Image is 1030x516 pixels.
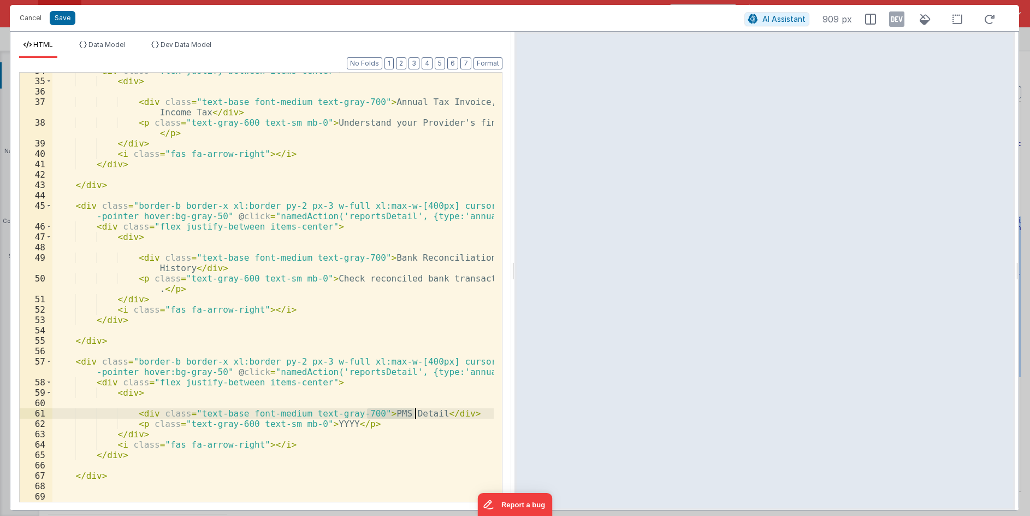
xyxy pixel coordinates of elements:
[20,76,52,86] div: 35
[20,398,52,408] div: 60
[20,336,52,346] div: 55
[20,180,52,190] div: 43
[20,356,52,377] div: 57
[478,493,553,516] iframe: Marker.io feedback button
[20,502,52,512] div: 70
[20,388,52,398] div: 59
[20,439,52,450] div: 64
[20,491,52,502] div: 69
[20,159,52,169] div: 41
[14,10,47,26] button: Cancel
[20,149,52,159] div: 40
[20,86,52,97] div: 36
[20,138,52,149] div: 39
[460,57,471,69] button: 7
[20,325,52,336] div: 54
[447,57,458,69] button: 6
[384,57,394,69] button: 1
[20,304,52,315] div: 52
[20,471,52,481] div: 67
[88,40,125,49] span: Data Model
[20,118,52,138] div: 38
[347,57,382,69] button: No Folds
[50,11,75,25] button: Save
[33,40,53,49] span: HTML
[20,242,52,253] div: 48
[20,481,52,491] div: 68
[409,57,419,69] button: 3
[20,408,52,419] div: 61
[20,253,52,273] div: 49
[20,97,52,118] div: 37
[435,57,445,69] button: 5
[473,57,502,69] button: Format
[20,450,52,460] div: 65
[20,419,52,429] div: 62
[822,13,852,26] span: 909 px
[20,429,52,439] div: 63
[20,169,52,180] div: 42
[20,221,52,232] div: 46
[20,377,52,388] div: 58
[396,57,406,69] button: 2
[20,315,52,325] div: 53
[20,190,52,201] div: 44
[20,232,52,242] div: 47
[20,294,52,304] div: 51
[20,460,52,471] div: 66
[20,201,52,221] div: 45
[422,57,433,69] button: 4
[762,14,806,24] span: AI Assistant
[744,12,809,26] button: AI Assistant
[20,346,52,356] div: 56
[161,40,211,49] span: Dev Data Model
[20,273,52,294] div: 50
